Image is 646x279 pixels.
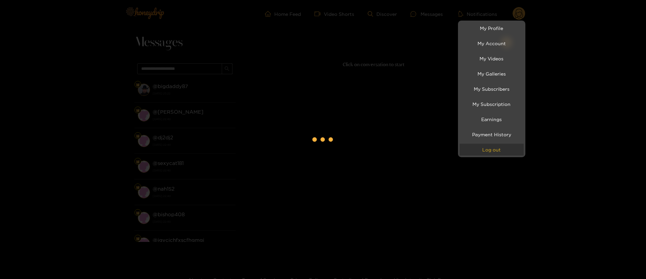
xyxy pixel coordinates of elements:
a: My Subscription [460,98,524,110]
a: Payment History [460,129,524,140]
a: My Videos [460,53,524,64]
a: My Profile [460,22,524,34]
a: My Account [460,37,524,49]
a: My Galleries [460,68,524,80]
a: My Subscribers [460,83,524,95]
button: Log out [460,144,524,156]
a: Earnings [460,113,524,125]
